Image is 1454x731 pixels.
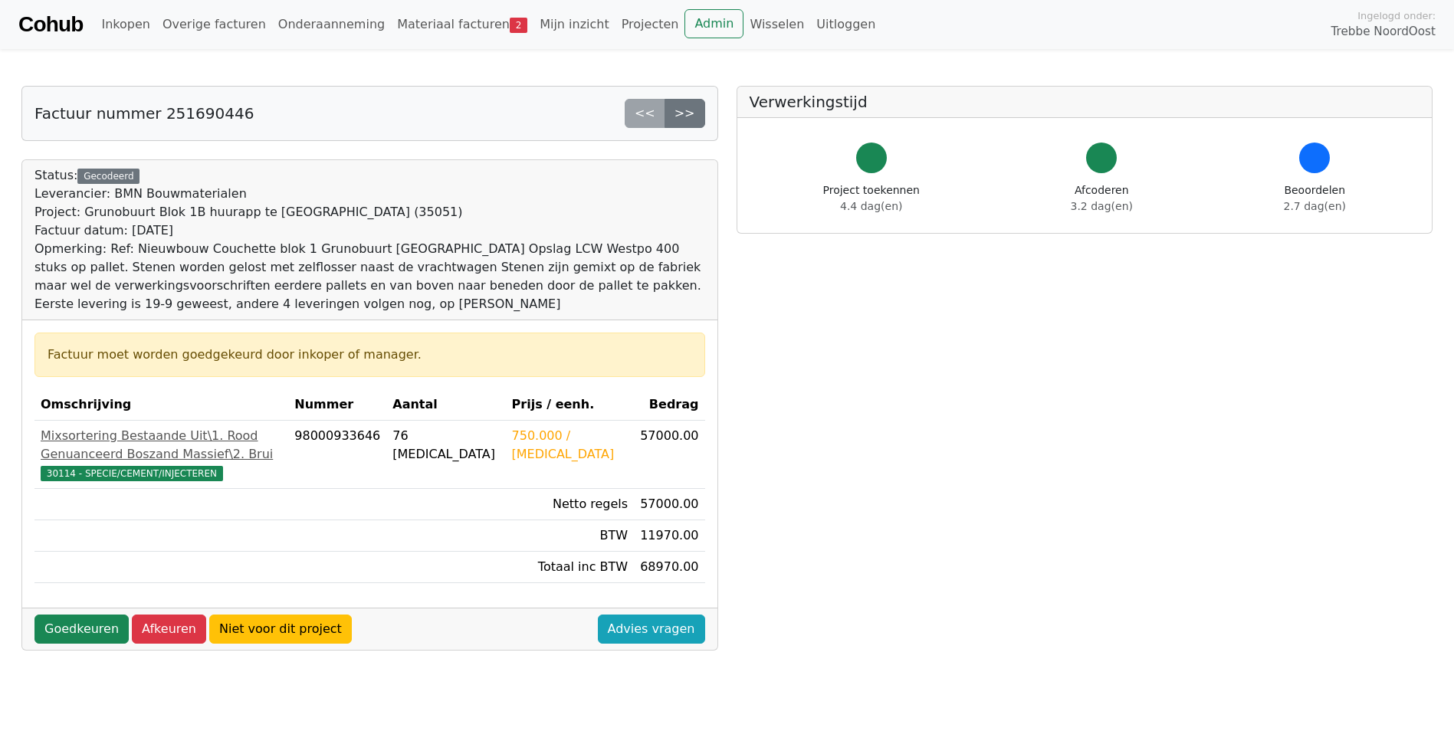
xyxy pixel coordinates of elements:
a: Niet voor dit project [209,615,352,644]
a: Overige facturen [156,9,272,40]
a: Cohub [18,6,83,43]
div: Status: [34,166,705,313]
a: Goedkeuren [34,615,129,644]
td: 11970.00 [634,520,704,552]
td: 98000933646 [288,421,386,489]
a: Materiaal facturen2 [391,9,533,40]
div: Factuur datum: [DATE] [34,221,705,240]
a: Advies vragen [598,615,705,644]
a: Mixsortering Bestaande Uit\1. Rood Genuanceerd Boszand Massief\2. Brui30114 - SPECIE/CEMENT/INJEC... [41,427,282,482]
td: Netto regels [506,489,635,520]
span: 2.7 dag(en) [1284,200,1346,212]
a: Afkeuren [132,615,206,644]
div: Leverancier: BMN Bouwmaterialen [34,185,705,203]
th: Prijs / eenh. [506,389,635,421]
span: 2 [510,18,527,33]
div: Beoordelen [1284,182,1346,215]
div: Afcoderen [1071,182,1133,215]
td: Totaal inc BTW [506,552,635,583]
td: BTW [506,520,635,552]
th: Nummer [288,389,386,421]
div: Project: Grunobuurt Blok 1B huurapp te [GEOGRAPHIC_DATA] (35051) [34,203,705,221]
a: Uitloggen [810,9,881,40]
th: Bedrag [634,389,704,421]
div: 76 [MEDICAL_DATA] [392,427,499,464]
a: Wisselen [743,9,810,40]
h5: Verwerkingstijd [750,93,1420,111]
div: Factuur moet worden goedgekeurd door inkoper of manager. [48,346,692,364]
td: 57000.00 [634,489,704,520]
a: Inkopen [95,9,156,40]
div: Project toekennen [823,182,920,215]
a: Mijn inzicht [533,9,615,40]
div: 750.000 / [MEDICAL_DATA] [512,427,629,464]
div: Mixsortering Bestaande Uit\1. Rood Genuanceerd Boszand Massief\2. Brui [41,427,282,464]
a: Onderaanneming [272,9,391,40]
th: Aantal [386,389,505,421]
div: Gecodeerd [77,169,139,184]
span: Ingelogd onder: [1357,8,1436,23]
a: Projecten [615,9,685,40]
span: 3.2 dag(en) [1071,200,1133,212]
a: Admin [684,9,743,38]
th: Omschrijving [34,389,288,421]
div: Opmerking: Ref: Nieuwbouw Couchette blok 1 Grunobuurt [GEOGRAPHIC_DATA] Opslag LCW Westpo 400 stu... [34,240,705,313]
td: 57000.00 [634,421,704,489]
span: 30114 - SPECIE/CEMENT/INJECTEREN [41,466,223,481]
h5: Factuur nummer 251690446 [34,104,254,123]
td: 68970.00 [634,552,704,583]
a: >> [665,99,705,128]
span: Trebbe NoordOost [1331,23,1436,41]
span: 4.4 dag(en) [840,200,902,212]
